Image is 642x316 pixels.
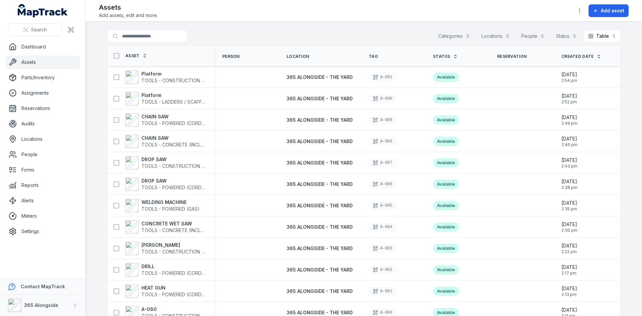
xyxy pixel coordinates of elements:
span: [DATE] [561,307,577,313]
time: 10/8/2025, 2:46:37 PM [561,135,577,147]
time: 10/8/2025, 2:38:46 PM [561,178,577,190]
h2: Assets [99,3,158,12]
strong: WELDING MACHINE [141,199,200,206]
div: Available [433,137,459,146]
span: TOOLS - CONSTRUCTION GENERAL (ACRO PROPS, HAND TOOLS, ETC) [141,249,302,254]
span: Tag [369,54,378,59]
a: Status [433,54,458,59]
span: TOOLS - POWERED (CORDED) [141,120,210,126]
span: 2:49 pm [561,121,577,126]
strong: CONCRETE WET SAW [141,220,206,227]
span: 2:54 pm [561,78,577,83]
a: CONCRETE WET SAWTOOLS - CONCRETE (INCLUDING GRINDERS) [125,220,206,234]
span: 365 ALONGSIDE - THE YARD [287,181,353,187]
a: DRILLTOOLS - POWERED (CORDED) [125,263,206,277]
a: Audits [5,117,80,130]
a: 365 ALONGSIDE - THE YARD [287,224,353,230]
span: Add asset [601,7,624,14]
time: 10/8/2025, 2:22:16 PM [561,242,577,254]
div: A-090 [369,94,396,103]
span: [DATE] [561,178,577,185]
span: [DATE] [561,264,577,271]
strong: DROP SAW [141,156,206,163]
a: Locations [5,132,80,146]
button: Status [552,30,581,42]
span: Location [287,54,309,59]
span: TOOLS - CONSTRUCTION GENERAL (ACRO PROPS, HAND TOOLS, ETC) [141,163,302,169]
span: 365 ALONGSIDE - THE YARD [287,160,353,166]
time: 10/8/2025, 2:52:24 PM [561,93,577,105]
span: TOOLS - POWERED (CORDED) [141,185,210,190]
a: People [5,148,80,161]
span: 2:52 pm [561,99,577,105]
a: 365 ALONGSIDE - THE YARD [287,117,353,123]
span: TOOLS - CONSTRUCTION GENERAL (ACRO PROPS, HAND TOOLS, ETC) [141,78,302,83]
a: MapTrack [18,4,68,17]
button: People [517,30,549,42]
a: Meters [5,209,80,223]
span: 365 ALONGSIDE - THE YARD [287,267,353,273]
a: Asset [125,53,147,59]
time: 10/8/2025, 2:43:19 PM [561,157,577,169]
span: [DATE] [561,157,577,164]
span: 365 ALONGSIDE - THE YARD [287,288,353,294]
div: A-082 [369,265,396,275]
time: 10/8/2025, 2:35:51 PM [561,200,577,212]
span: TOOLS - POWERED (CORDED) [141,270,210,276]
span: [DATE] [561,242,577,249]
div: Available [433,180,459,189]
span: Person [222,54,240,59]
span: 2:22 pm [561,249,577,254]
span: Add assets, edit and more. [99,12,158,19]
time: 10/8/2025, 2:49:27 PM [561,114,577,126]
span: 2:35 pm [561,206,577,212]
span: 2:43 pm [561,164,577,169]
strong: Platform [141,92,206,99]
a: Reports [5,179,80,192]
a: Alerts [5,194,80,207]
span: 365 ALONGSIDE - THE YARD [287,96,353,101]
span: TOOLS - CONCRETE (INCLUDING GRINDERS) [141,227,241,233]
strong: Contact MapTrack [21,284,65,289]
div: Available [433,244,459,253]
strong: CHAIN SAW [141,113,206,120]
span: [DATE] [561,114,577,121]
strong: HEAT GUN [141,285,206,291]
div: A-087 [369,158,396,168]
button: Table [584,30,621,42]
span: Search [31,26,47,33]
strong: CHAIN SAW [141,135,206,141]
a: 365 ALONGSIDE - THE YARD [287,267,353,273]
time: 10/8/2025, 2:13:56 PM [561,285,577,297]
a: DROP SAWTOOLS - CONSTRUCTION GENERAL (ACRO PROPS, HAND TOOLS, ETC) [125,156,206,170]
div: Available [433,201,459,210]
time: 10/8/2025, 2:30:02 PM [561,221,577,233]
a: Created Date [561,54,601,59]
span: 2:38 pm [561,185,577,190]
strong: Platform [141,71,206,77]
div: A-088 [369,137,396,146]
span: Created Date [561,54,594,59]
a: 365 ALONGSIDE - THE YARD [287,202,353,209]
span: TOOLS - POWERED (CORDED) [141,292,210,297]
span: [DATE] [561,221,577,228]
a: Reservations [5,102,80,115]
a: 365 ALONGSIDE - THE YARD [287,245,353,252]
span: 365 ALONGSIDE - THE YARD [287,245,353,251]
a: 365 ALONGSIDE - THE YARD [287,138,353,145]
span: 2:46 pm [561,142,577,147]
span: [DATE] [561,200,577,206]
span: 2:13 pm [561,292,577,297]
a: CHAIN SAWTOOLS - CONCRETE (INCLUDING GRINDERS) [125,135,206,148]
a: HEAT GUNTOOLS - POWERED (CORDED) [125,285,206,298]
div: Available [433,94,459,103]
a: Assets [5,56,80,69]
a: Assignments [5,86,80,100]
div: A-083 [369,244,396,253]
span: Asset [125,53,140,59]
span: 2:30 pm [561,228,577,233]
a: WELDING MACHINETOOLS - POWERED (GAS) [125,199,200,212]
button: Search [8,23,62,36]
